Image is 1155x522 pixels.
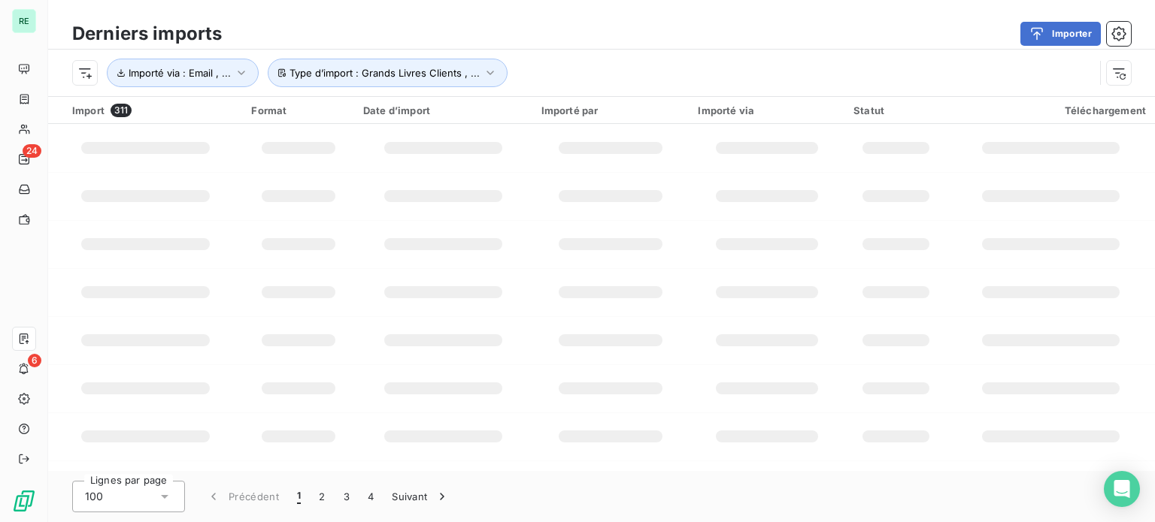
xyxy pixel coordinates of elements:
[111,104,132,117] span: 311
[251,104,345,116] div: Format
[853,104,938,116] div: Statut
[28,354,41,367] span: 6
[1020,22,1101,46] button: Importer
[85,489,103,504] span: 100
[290,67,480,79] span: Type d’import : Grands Livres Clients , ...
[359,481,383,512] button: 4
[107,59,259,87] button: Importé via : Email , ...
[197,481,288,512] button: Précédent
[1104,471,1140,507] div: Open Intercom Messenger
[12,489,36,513] img: Logo LeanPay
[12,9,36,33] div: RE
[72,104,233,117] div: Import
[383,481,459,512] button: Suivant
[72,20,222,47] h3: Derniers imports
[956,104,1146,116] div: Téléchargement
[335,481,359,512] button: 3
[698,104,835,116] div: Importé via
[310,481,334,512] button: 2
[363,104,523,116] div: Date d’import
[268,59,508,87] button: Type d’import : Grands Livres Clients , ...
[23,144,41,158] span: 24
[288,481,310,512] button: 1
[541,104,681,116] div: Importé par
[297,489,301,504] span: 1
[129,67,231,79] span: Importé via : Email , ...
